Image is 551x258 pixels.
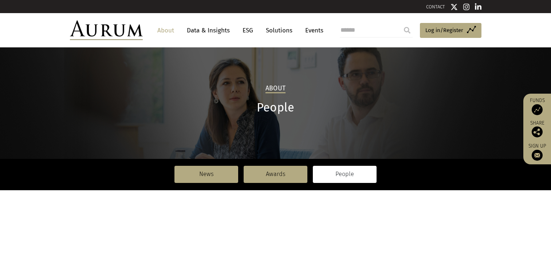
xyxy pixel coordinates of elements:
[262,24,296,37] a: Solutions
[527,97,547,115] a: Funds
[463,3,470,11] img: Instagram icon
[302,24,323,37] a: Events
[174,166,238,183] a: News
[265,85,286,93] h2: About
[313,166,377,183] a: People
[450,3,458,11] img: Twitter icon
[426,4,445,9] a: CONTACT
[400,23,414,38] input: Submit
[239,24,257,37] a: ESG
[527,143,547,161] a: Sign up
[425,26,463,35] span: Log in/Register
[70,20,143,40] img: Aurum
[532,126,543,137] img: Share this post
[70,101,481,115] h1: People
[532,150,543,161] img: Sign up to our newsletter
[183,24,233,37] a: Data & Insights
[532,104,543,115] img: Access Funds
[420,23,481,38] a: Log in/Register
[244,166,307,183] a: Awards
[527,121,547,137] div: Share
[475,3,481,11] img: Linkedin icon
[154,24,178,37] a: About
